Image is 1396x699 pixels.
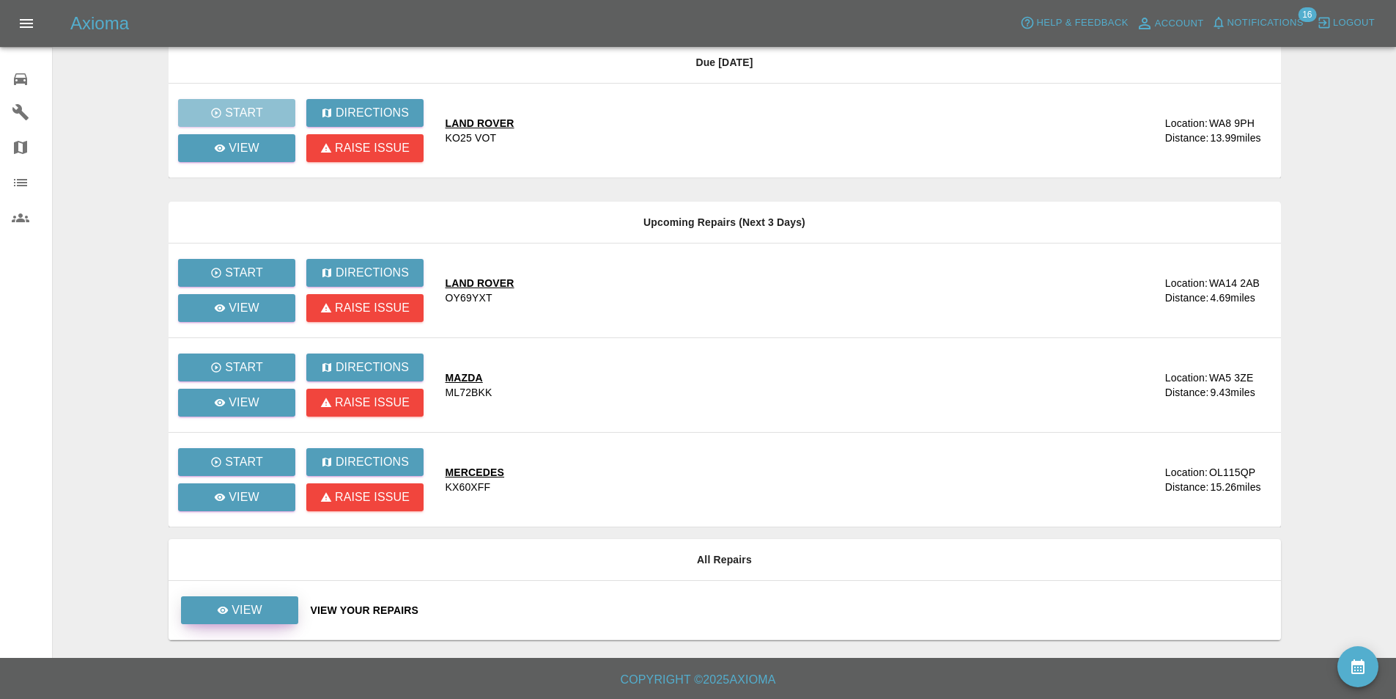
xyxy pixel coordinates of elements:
[225,264,263,282] p: Start
[180,604,299,615] a: View
[178,259,295,287] button: Start
[334,394,409,411] p: Raise issue
[1101,370,1268,400] a: Location:WA5 3ZEDistance:9.43miles
[181,596,298,624] a: View
[70,12,129,35] h5: Axioma
[306,99,424,127] button: Directions
[446,131,497,145] div: KO25 VOT
[446,116,1090,145] a: LAND ROVERKO25 VOT
[1165,480,1209,494] div: Distance:
[1209,370,1253,385] div: WA5 3ZE
[446,276,514,290] div: LAND ROVER
[1101,116,1268,145] a: Location:WA8 9PHDistance:13.99miles
[9,6,44,41] button: Open drawer
[1209,276,1260,290] div: WA14 2AB
[232,601,262,619] p: View
[334,139,409,157] p: Raise issue
[1209,116,1255,131] div: WA8 9PH
[446,276,1090,305] a: LAND ROVEROY69YXT
[1165,116,1208,131] div: Location:
[306,354,424,381] button: Directions
[1165,290,1209,305] div: Distance:
[1165,370,1208,385] div: Location:
[446,116,514,131] div: LAND ROVER
[1333,15,1375,32] span: Logout
[1313,12,1378,34] button: Logout
[1016,12,1131,34] button: Help & Feedback
[1155,15,1204,32] span: Account
[169,539,1281,581] th: All Repairs
[169,202,1281,244] th: Upcoming Repairs (Next 3 Days)
[446,465,505,480] div: MERCEDES
[1101,465,1268,494] a: Location:OL115QPDistance:15.26miles
[178,294,295,322] a: View
[1209,465,1255,480] div: OL115QP
[1101,276,1268,305] a: Location:WA14 2ABDistance:4.69miles
[1211,480,1269,494] div: 15.26 miles
[311,603,1269,618] a: View Your Repairs
[1132,12,1208,35] a: Account
[1227,15,1304,32] span: Notifications
[335,359,408,376] p: Directions
[178,448,295,476] button: Start
[1208,12,1307,34] button: Notifications
[169,42,1281,84] th: Due [DATE]
[446,385,492,400] div: ML72BKK
[1337,646,1378,687] button: availability
[335,264,408,282] p: Directions
[225,359,263,376] p: Start
[1036,15,1128,32] span: Help & Feedback
[306,483,424,511] button: Raise issue
[225,453,263,471] p: Start
[1165,385,1209,400] div: Distance:
[1211,290,1269,305] div: 4.69 miles
[306,448,424,476] button: Directions
[229,299,259,317] p: View
[12,670,1384,690] h6: Copyright © 2025 Axioma
[1165,276,1208,290] div: Location:
[306,389,424,417] button: Raise issue
[1298,7,1316,22] span: 16
[306,294,424,322] button: Raise issue
[335,453,408,471] p: Directions
[335,104,408,122] p: Directions
[229,488,259,506] p: View
[334,299,409,317] p: Raise issue
[229,394,259,411] p: View
[1165,131,1209,145] div: Distance:
[178,389,295,417] a: View
[306,259,424,287] button: Directions
[446,480,491,494] div: KX60XFF
[446,370,1090,400] a: MAZDAML72BKK
[178,483,295,511] a: View
[334,488,409,506] p: Raise issue
[178,134,295,162] a: View
[306,134,424,162] button: Raise issue
[1211,131,1269,145] div: 13.99 miles
[229,139,259,157] p: View
[446,465,1090,494] a: MERCEDESKX60XFF
[1165,465,1208,480] div: Location:
[446,370,492,385] div: MAZDA
[446,290,492,305] div: OY69YXT
[1211,385,1269,400] div: 9.43 miles
[178,354,295,381] button: Start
